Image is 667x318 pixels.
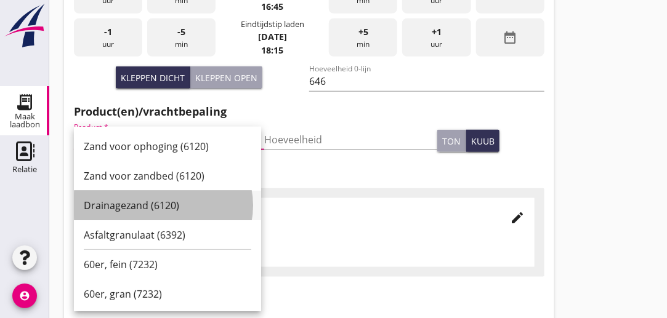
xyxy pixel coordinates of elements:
[84,257,251,272] div: 60er, fein (7232)
[104,25,112,39] span: -1
[329,18,397,57] div: min
[94,204,490,219] div: Certificaat
[74,18,142,57] div: uur
[84,139,251,154] div: Zand voor ophoging (6120)
[84,287,251,301] div: 60er, gran (7232)
[74,103,544,120] h2: Product(en)/vrachtbepaling
[309,71,544,91] input: Hoeveelheid 0-lijn
[116,66,190,89] button: Kleppen dicht
[84,169,251,183] div: Zand voor zandbed (6120)
[94,234,525,248] div: Milieukwaliteit - Toepasbaarheid
[190,66,262,89] button: Kleppen open
[94,219,490,232] div: BSB
[74,167,544,183] h2: Certificaten/regelgeving
[437,130,466,152] button: ton
[471,135,495,148] div: kuub
[432,25,442,39] span: +1
[358,25,368,39] span: +5
[195,71,257,84] div: Kleppen open
[12,165,37,173] div: Relatie
[12,284,37,308] i: account_circle
[258,31,287,42] strong: [DATE]
[466,130,499,152] button: kuub
[94,248,525,261] div: Voldoet aan achtergrondwaarden
[261,44,283,56] strong: 18:15
[84,227,251,242] div: Asfaltgranulaat (6392)
[121,71,185,84] div: Kleppen dicht
[84,198,251,213] div: Drainagezand (6120)
[177,25,185,39] span: -5
[261,1,283,12] strong: 16:45
[2,3,47,49] img: logo-small.a267ee39.svg
[442,135,461,148] div: ton
[503,30,517,45] i: date_range
[510,210,525,225] i: edit
[264,130,437,149] input: Hoeveelheid
[402,18,471,57] div: uur
[147,18,216,57] div: min
[241,18,304,30] div: Eindtijdstip laden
